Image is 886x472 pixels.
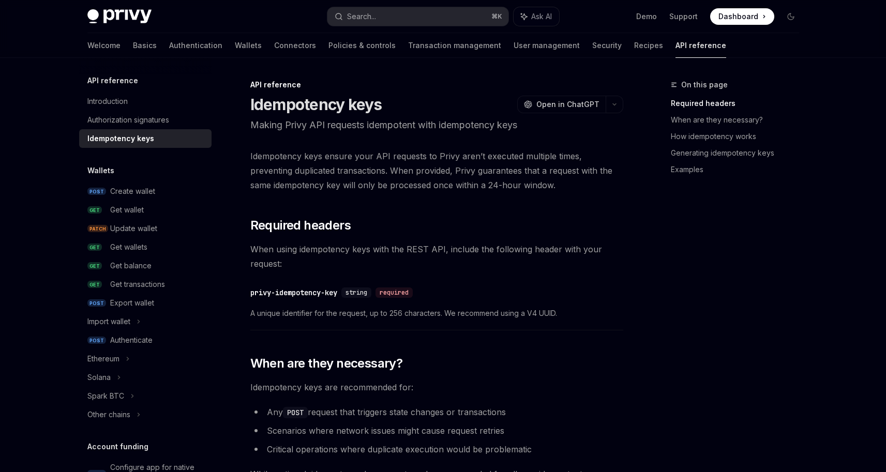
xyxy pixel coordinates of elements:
[681,79,728,91] span: On this page
[250,118,623,132] p: Making Privy API requests idempotent with idempotency keys
[87,95,128,108] div: Introduction
[328,33,396,58] a: Policies & controls
[87,9,152,24] img: dark logo
[79,129,212,148] a: Idempotency keys
[110,260,152,272] div: Get balance
[327,7,508,26] button: Search...⌘K
[110,334,153,346] div: Authenticate
[536,99,599,110] span: Open in ChatGPT
[346,288,367,297] span: string
[408,33,501,58] a: Transaction management
[79,256,212,275] a: GETGet balance
[79,182,212,201] a: POSTCreate wallet
[87,225,108,233] span: PATCH
[250,80,623,90] div: API reference
[250,287,337,298] div: privy-idempotency-key
[283,407,308,418] code: POST
[671,112,807,128] a: When are they necessary?
[87,164,114,177] h5: Wallets
[87,440,148,453] h5: Account funding
[250,442,623,456] li: Critical operations where duplicate execution would be problematic
[514,33,580,58] a: User management
[531,11,552,22] span: Ask AI
[87,299,106,307] span: POST
[133,33,157,58] a: Basics
[671,145,807,161] a: Generating idempotency keys
[87,243,102,251] span: GET
[110,185,155,197] div: Create wallet
[87,188,106,195] span: POST
[250,217,351,234] span: Required headers
[783,8,799,25] button: Toggle dark mode
[675,33,726,58] a: API reference
[110,241,147,253] div: Get wallets
[250,380,623,394] span: Idempotency keys are recommended for:
[376,287,413,298] div: required
[87,337,106,344] span: POST
[110,297,154,309] div: Export wallet
[79,92,212,111] a: Introduction
[87,74,138,87] h5: API reference
[87,262,102,270] span: GET
[517,96,606,113] button: Open in ChatGPT
[79,111,212,129] a: Authorization signatures
[79,294,212,312] a: POSTExport wallet
[250,405,623,419] li: Any request that triggers state changes or transactions
[250,423,623,438] li: Scenarios where network issues might cause request retries
[79,331,212,349] a: POSTAuthenticate
[87,315,130,328] div: Import wallet
[79,219,212,238] a: PATCHUpdate wallet
[710,8,774,25] a: Dashboard
[87,132,154,145] div: Idempotency keys
[274,33,316,58] a: Connectors
[250,355,403,372] span: When are they necessary?
[110,278,165,291] div: Get transactions
[250,149,623,192] span: Idempotency keys ensure your API requests to Privy aren’t executed multiple times, preventing dup...
[79,201,212,219] a: GETGet wallet
[87,206,102,214] span: GET
[79,275,212,294] a: GETGet transactions
[634,33,663,58] a: Recipes
[87,33,121,58] a: Welcome
[250,95,382,114] h1: Idempotency keys
[87,390,124,402] div: Spark BTC
[347,10,376,23] div: Search...
[671,128,807,145] a: How idempotency works
[669,11,698,22] a: Support
[235,33,262,58] a: Wallets
[250,307,623,319] span: A unique identifier for the request, up to 256 characters. We recommend using a V4 UUID.
[169,33,222,58] a: Authentication
[250,242,623,271] span: When using idempotency keys with the REST API, include the following header with your request:
[636,11,657,22] a: Demo
[592,33,622,58] a: Security
[671,95,807,112] a: Required headers
[491,12,502,21] span: ⌘ K
[514,7,559,26] button: Ask AI
[718,11,758,22] span: Dashboard
[671,161,807,178] a: Examples
[87,114,169,126] div: Authorization signatures
[79,238,212,256] a: GETGet wallets
[87,281,102,288] span: GET
[87,353,119,365] div: Ethereum
[87,371,111,384] div: Solana
[110,222,157,235] div: Update wallet
[110,204,144,216] div: Get wallet
[87,408,130,421] div: Other chains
